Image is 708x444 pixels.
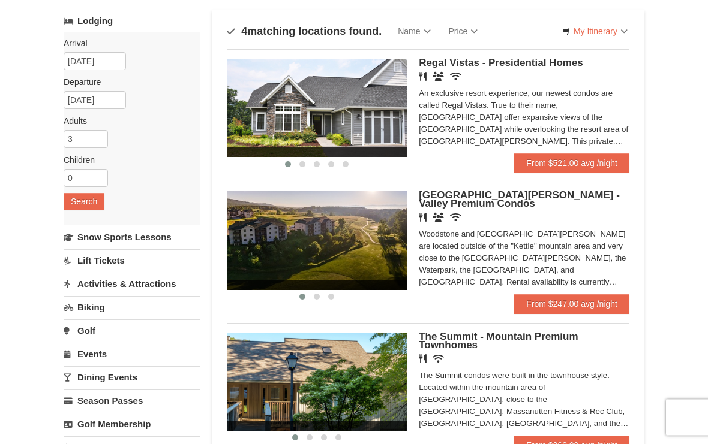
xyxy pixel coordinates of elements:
div: The Summit condos were built in the townhouse style. Located within the mountain area of [GEOGRAP... [419,370,629,430]
span: 4 [241,26,247,38]
i: Restaurant [419,73,427,81]
a: My Itinerary [554,23,635,41]
a: Events [64,343,200,366]
a: Golf Membership [64,413,200,436]
i: Wireless Internet (free) [450,213,461,222]
a: Name [389,20,439,44]
label: Arrival [64,38,191,50]
a: Lift Tickets [64,250,200,272]
a: Season Passes [64,390,200,412]
span: [GEOGRAPHIC_DATA][PERSON_NAME] - Valley Premium Condos [419,190,620,210]
h4: matching locations found. [227,26,382,38]
label: Departure [64,77,191,89]
a: Snow Sports Lessons [64,226,200,249]
i: Wireless Internet (free) [450,73,461,81]
a: Golf [64,320,200,342]
a: Activities & Attractions [64,273,200,295]
a: Price [440,20,487,44]
i: Restaurant [419,355,427,364]
span: The Summit - Mountain Premium Townhomes [419,331,578,351]
a: Biking [64,297,200,319]
button: Search [64,194,104,210]
a: Dining Events [64,367,200,389]
a: From $521.00 avg /night [514,154,629,173]
label: Children [64,155,191,167]
label: Adults [64,116,191,128]
i: Restaurant [419,213,427,222]
a: From $247.00 avg /night [514,295,629,314]
i: Banquet Facilities [433,73,444,81]
i: Banquet Facilities [433,213,444,222]
div: An exclusive resort experience, our newest condos are called Regal Vistas. True to their name, [G... [419,88,629,148]
a: Lodging [64,11,200,32]
div: Woodstone and [GEOGRAPHIC_DATA][PERSON_NAME] are located outside of the "Kettle" mountain area an... [419,229,629,289]
i: Wireless Internet (free) [433,355,444,364]
span: Regal Vistas - Presidential Homes [419,58,583,69]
